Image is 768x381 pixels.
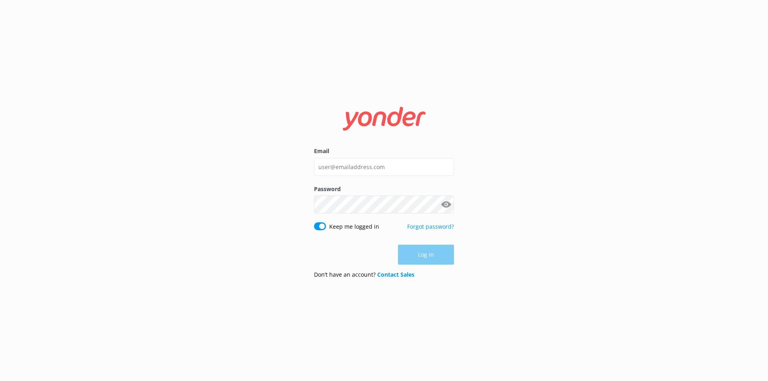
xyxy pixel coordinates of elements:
[329,222,379,231] label: Keep me logged in
[314,147,454,156] label: Email
[407,223,454,230] a: Forgot password?
[314,270,414,279] p: Don’t have an account?
[438,197,454,213] button: Show password
[314,185,454,193] label: Password
[377,271,414,278] a: Contact Sales
[314,158,454,176] input: user@emailaddress.com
